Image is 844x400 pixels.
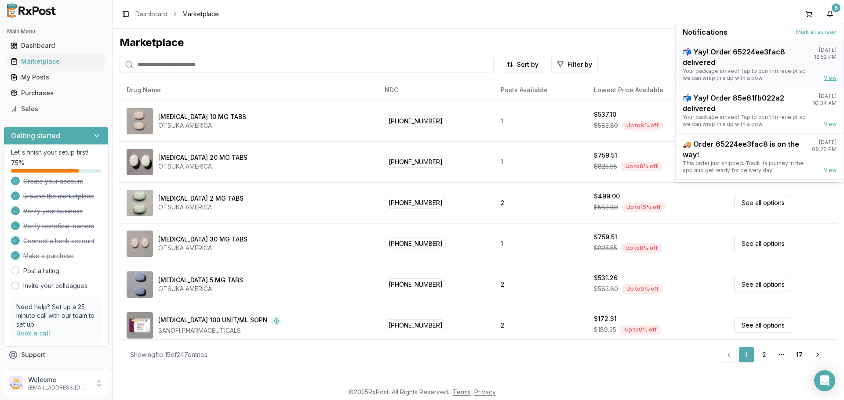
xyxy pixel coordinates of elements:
div: 08:20 PM [812,146,837,153]
img: Abilify 20 MG TABS [127,149,153,175]
a: See all options [734,236,792,251]
div: $537.10 [594,110,616,119]
span: Feedback [21,366,51,375]
button: Feedback [4,363,109,378]
div: 10:34 AM [813,100,837,107]
nav: breadcrumb [135,10,219,18]
div: 📬 Yay! Order 65224ee3fac8 delivered [683,47,807,68]
button: Purchases [4,86,109,100]
div: OTSUKA AMERICA [158,121,246,130]
a: View [824,167,837,174]
p: Welcome [28,375,89,384]
div: Up to 9 % off [622,284,663,294]
a: Go to next page [809,347,826,363]
button: Mark all as read [796,29,837,36]
div: $759.51 [594,233,617,241]
div: Up to 8 % off [621,162,662,171]
div: 6 [832,4,840,12]
img: Abilify 10 MG TABS [127,108,153,134]
h3: Getting started [11,130,60,141]
div: 📬 Yay! Order 85e61fb022a2 delivered [683,93,806,114]
span: $189.35 [594,325,616,334]
div: [MEDICAL_DATA] 5 MG TABS [158,276,243,285]
span: [PHONE_NUMBER] [385,278,447,290]
div: [MEDICAL_DATA] 10 MG TABS [158,112,246,121]
div: Marketplace [120,36,837,50]
div: Dashboard [11,41,102,50]
a: Sales [7,101,105,117]
td: 2 [494,264,587,305]
a: Dashboard [135,10,167,18]
span: $583.80 [594,203,618,212]
th: NDC [378,79,494,101]
div: SANOFI PHARMACEUTICALS [158,326,282,335]
div: Up to 15 % off [622,202,666,212]
img: Admelog SoloStar 100 UNIT/ML SOPN [127,312,153,339]
img: User avatar [9,376,23,390]
div: [MEDICAL_DATA] 30 MG TABS [158,235,247,244]
div: Up to 8 % off [622,121,663,130]
p: Need help? Set up a 25 minute call with our team to set up. [16,303,96,329]
div: Showing 1 to 15 of 247 entries [130,350,207,359]
img: Abilify 2 MG TABS [127,190,153,216]
span: [PHONE_NUMBER] [385,238,447,249]
button: 6 [823,7,837,21]
span: Marketplace [182,10,219,18]
div: [DATE] [819,139,837,146]
a: Purchases [7,85,105,101]
button: Dashboard [4,39,109,53]
div: OTSUKA AMERICA [158,285,243,293]
span: $583.80 [594,121,618,130]
div: Up to 9 % off [620,325,662,335]
a: See all options [734,195,792,210]
div: OTSUKA AMERICA [158,162,247,171]
div: OTSUKA AMERICA [158,244,247,252]
nav: pagination [721,347,826,363]
span: Make a purchase [23,252,74,260]
div: 12:52 PM [814,54,837,61]
div: $172.31 [594,314,617,323]
p: [EMAIL_ADDRESS][DOMAIN_NAME] [28,384,89,391]
div: $499.00 [594,192,620,201]
a: Marketplace [7,54,105,69]
div: Sales [11,105,102,113]
span: $825.55 [594,244,617,252]
a: Invite your colleagues [23,281,87,290]
a: See all options [734,277,792,292]
div: $531.26 [594,274,618,282]
td: 2 [494,182,587,223]
span: [PHONE_NUMBER] [385,197,447,209]
a: Post a listing [23,267,59,275]
a: Terms [453,388,471,396]
div: [MEDICAL_DATA] 20 MG TABS [158,153,247,162]
span: [PHONE_NUMBER] [385,319,447,331]
span: Filter by [568,60,592,69]
img: Abilify 30 MG TABS [127,231,153,257]
button: Support [4,347,109,363]
span: Verify your business [23,207,83,216]
a: 17 [791,347,807,363]
a: See all options [734,317,792,333]
div: Your package arrived! Tap to confirm receipt so we can wrap this up with a bow. [683,68,807,82]
div: [DATE] [819,47,837,54]
div: 🚚 Order 65224ee3fac8 is on the way! [683,139,805,160]
div: [MEDICAL_DATA] 100 UNIT/ML SOPN [158,316,268,326]
a: Book a call [16,329,50,337]
td: 1 [494,223,587,264]
span: $583.80 [594,285,618,293]
div: Your package arrived! Tap to confirm receipt so we can wrap this up with a bow. [683,114,806,128]
td: 2 [494,305,587,346]
span: [PHONE_NUMBER] [385,156,447,168]
a: 1 [738,347,754,363]
span: $825.55 [594,162,617,171]
div: This order just shipped. Track its journey in the app and get ready for delivery day! [683,160,805,174]
span: [PHONE_NUMBER] [385,115,447,127]
h2: Main Menu [7,28,105,35]
a: View [824,75,837,82]
div: [DATE] [819,93,837,100]
td: 1 [494,141,587,182]
button: Marketplace [4,54,109,68]
button: Sort by [501,57,544,72]
span: Create your account [23,177,83,186]
button: Sales [4,102,109,116]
